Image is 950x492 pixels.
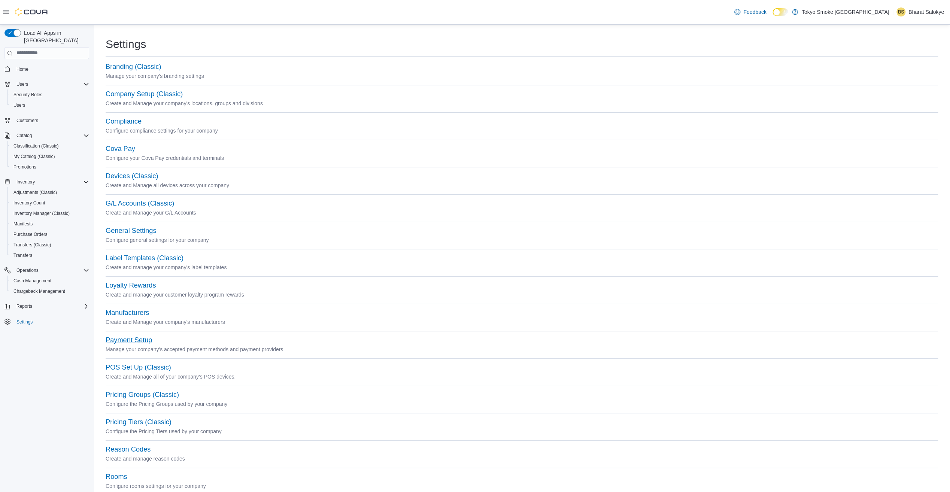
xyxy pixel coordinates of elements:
span: Transfers [13,252,32,258]
button: Pricing Tiers (Classic) [106,418,172,426]
input: Dark Mode [773,8,788,16]
a: Home [13,65,31,74]
button: Adjustments (Classic) [7,187,92,198]
span: Reports [13,302,89,311]
button: Inventory [13,177,38,186]
span: Purchase Orders [13,231,48,237]
a: Users [10,101,28,110]
button: Reason Codes [106,446,151,453]
span: Cash Management [10,276,89,285]
span: Load All Apps in [GEOGRAPHIC_DATA] [21,29,89,44]
button: Settings [1,316,92,327]
button: Cash Management [7,276,92,286]
span: Operations [13,266,89,275]
span: Classification (Classic) [10,142,89,151]
span: Cash Management [13,278,51,284]
a: Inventory Manager (Classic) [10,209,73,218]
p: Create and Manage all of your company's POS devices. [106,372,938,381]
p: Tokyo Smoke [GEOGRAPHIC_DATA] [802,7,889,16]
span: Customers [16,118,38,124]
button: Home [1,64,92,75]
span: Home [16,66,28,72]
a: Chargeback Management [10,287,68,296]
button: My Catalog (Classic) [7,151,92,162]
a: My Catalog (Classic) [10,152,58,161]
button: Devices (Classic) [106,172,158,180]
span: Security Roles [13,92,42,98]
button: Classification (Classic) [7,141,92,151]
h1: Settings [106,37,146,52]
button: Cova Pay [106,145,135,153]
a: Adjustments (Classic) [10,188,60,197]
a: Transfers (Classic) [10,240,54,249]
a: Security Roles [10,90,45,99]
nav: Complex example [4,61,89,347]
a: Transfers [10,251,35,260]
span: Feedback [743,8,766,16]
span: Inventory Manager (Classic) [10,209,89,218]
img: Cova [15,8,49,16]
span: Transfers (Classic) [13,242,51,248]
span: Reports [16,303,32,309]
span: Promotions [10,163,89,171]
span: Settings [13,317,89,326]
span: Inventory [16,179,35,185]
span: Catalog [16,133,32,139]
span: Transfers (Classic) [10,240,89,249]
button: Catalog [13,131,35,140]
button: Label Templates (Classic) [106,254,183,262]
span: Inventory Count [10,198,89,207]
a: Purchase Orders [10,230,51,239]
p: Create and manage your customer loyalty program rewards [106,290,938,299]
button: Compliance [106,118,142,125]
a: Cash Management [10,276,54,285]
a: Settings [13,318,36,327]
button: Operations [1,265,92,276]
p: Create and Manage your company's manufacturers [106,318,938,327]
span: Catalog [13,131,89,140]
button: Transfers (Classic) [7,240,92,250]
p: Manage your company's accepted payment methods and payment providers [106,345,938,354]
span: Promotions [13,164,36,170]
a: Inventory Count [10,198,48,207]
span: Chargeback Management [10,287,89,296]
button: Catalog [1,130,92,141]
a: Promotions [10,163,39,171]
span: Inventory [13,177,89,186]
span: Chargeback Management [13,288,65,294]
span: Users [16,81,28,87]
button: Branding (Classic) [106,63,161,71]
button: Transfers [7,250,92,261]
p: Configure compliance settings for your company [106,126,938,135]
p: Create and Manage all devices across your company [106,181,938,190]
span: Users [10,101,89,110]
span: Customers [13,116,89,125]
button: Inventory [1,177,92,187]
span: Purchase Orders [10,230,89,239]
p: Configure your Cova Pay credentials and terminals [106,154,938,163]
p: Manage your company's branding settings [106,72,938,81]
button: G/L Accounts (Classic) [106,200,174,207]
button: Loyalty Rewards [106,282,156,289]
p: | [892,7,893,16]
span: Users [13,80,89,89]
a: Feedback [731,4,769,19]
button: Pricing Groups (Classic) [106,391,179,399]
p: Create and manage your company's label templates [106,263,938,272]
div: Bharat Salokye [896,7,905,16]
button: Promotions [7,162,92,172]
button: Manifests [7,219,92,229]
button: POS Set Up (Classic) [106,364,171,371]
button: Reports [13,302,35,311]
a: Classification (Classic) [10,142,62,151]
span: Adjustments (Classic) [13,189,57,195]
p: Configure rooms settings for your company [106,482,938,491]
span: Inventory Count [13,200,45,206]
span: Settings [16,319,33,325]
span: Operations [16,267,39,273]
a: Customers [13,116,41,125]
button: Users [13,80,31,89]
p: Configure the Pricing Tiers used by your company [106,427,938,436]
p: Create and manage reason codes [106,454,938,463]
